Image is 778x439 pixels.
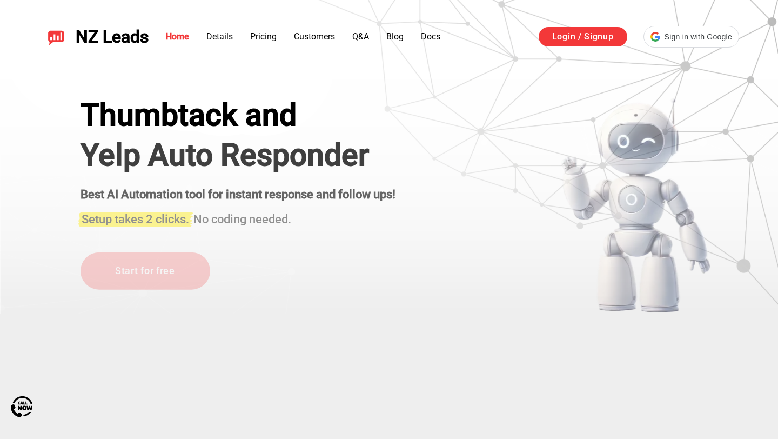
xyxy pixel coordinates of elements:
a: Blog [386,31,404,42]
h1: Yelp Auto Responder [81,137,395,172]
img: Call Now [11,396,32,417]
span: Sign in with Google [665,31,732,43]
div: Thumbtack and [81,97,395,133]
span: Setup takes 2 clicks. [82,212,189,226]
div: Sign in with Google [643,26,739,48]
span: NZ Leads [76,27,149,47]
a: Customers [294,31,335,42]
h3: No coding needed. [81,206,395,228]
a: Home [166,31,189,42]
img: NZ Leads logo [48,28,65,45]
a: Start for free [81,252,210,290]
a: Docs [421,31,440,42]
a: Q&A [352,31,369,42]
strong: Best AI Automation tool for instant response and follow ups! [81,188,395,201]
img: yelp bot [560,97,711,314]
a: Details [206,31,233,42]
a: Login / Signup [539,27,627,46]
a: Pricing [250,31,277,42]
